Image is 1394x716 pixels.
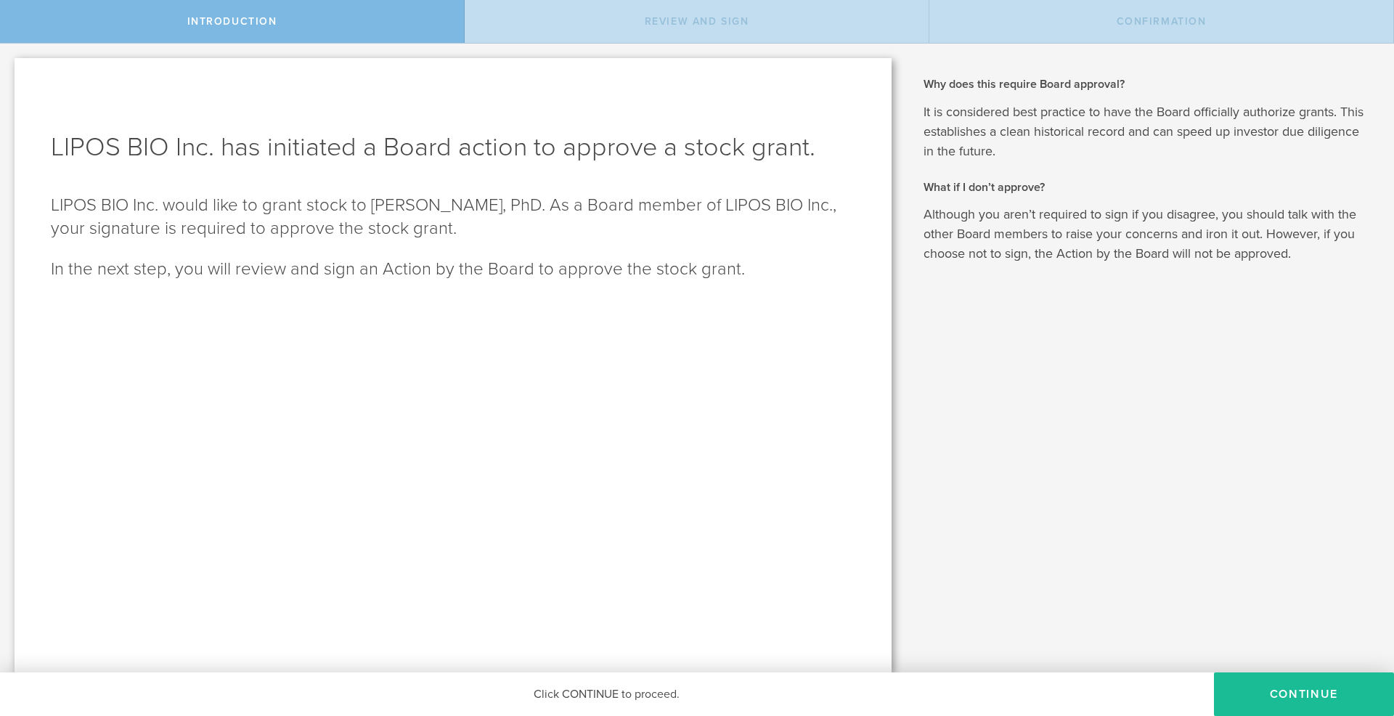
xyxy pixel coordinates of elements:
span: Introduction [187,15,277,28]
h2: What if I don’t approve? [924,179,1372,195]
p: It is considered best practice to have the Board officially authorize grants. This establishes a ... [924,102,1372,161]
span: Review and Sign [645,15,749,28]
button: Continue [1214,672,1394,716]
p: Although you aren’t required to sign if you disagree, you should talk with the other Board member... [924,205,1372,264]
h2: Why does this require Board approval? [924,76,1372,92]
p: In the next step, you will review and sign an Action by the Board to approve the stock grant. [51,258,855,281]
h1: LIPOS BIO Inc. has initiated a Board action to approve a stock grant. [51,130,855,165]
p: LIPOS BIO Inc. would like to grant stock to [PERSON_NAME], PhD. As a Board member of LIPOS BIO In... [51,194,855,240]
span: Confirmation [1117,15,1207,28]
